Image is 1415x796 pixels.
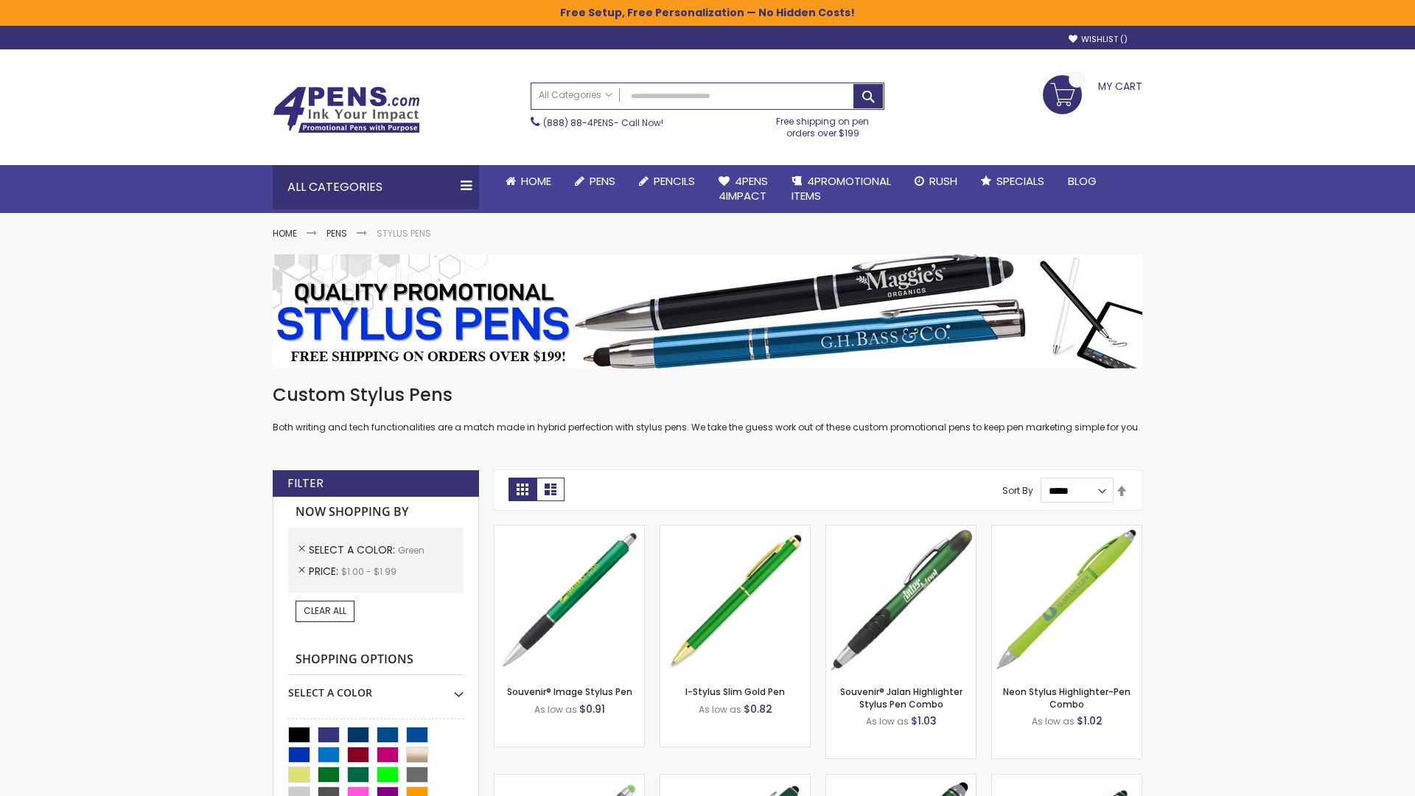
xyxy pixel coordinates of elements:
[273,165,479,209] div: All Categories
[1068,173,1097,189] span: Blog
[495,526,644,675] img: Souvenir® Image Stylus Pen-Green
[699,703,741,716] span: As low as
[992,774,1142,786] a: Colter Stylus Twist Metal Pen-Green
[273,383,1142,434] div: Both writing and tech functionalities are a match made in hybrid perfection with stylus pens. We ...
[840,685,962,710] a: Souvenir® Jalan Highlighter Stylus Pen Combo
[543,116,614,129] a: (888) 88-4PENS
[309,542,398,557] span: Select A Color
[1003,685,1131,710] a: Neon Stylus Highlighter-Pen Combo
[627,165,707,198] a: Pencils
[507,685,632,698] a: Souvenir® Image Stylus Pen
[992,525,1142,537] a: Neon Stylus Highlighter-Pen Combo-Green
[341,565,396,578] span: $1.00 - $1.99
[531,83,620,108] a: All Categories
[288,644,464,676] strong: Shopping Options
[288,675,464,700] div: Select A Color
[1002,484,1033,497] label: Sort By
[563,165,627,198] a: Pens
[660,774,810,786] a: Custom Soft Touch® Metal Pens with Stylus-Green
[494,165,563,198] a: Home
[1056,165,1108,198] a: Blog
[761,110,885,139] div: Free shipping on pen orders over $199
[495,774,644,786] a: Islander Softy Gel with Stylus - ColorJet Imprint-Green
[521,173,551,189] span: Home
[543,116,663,129] span: - Call Now!
[1032,715,1075,727] span: As low as
[992,526,1142,675] img: Neon Stylus Highlighter-Pen Combo-Green
[911,713,937,728] span: $1.03
[903,165,969,198] a: Rush
[509,478,537,501] strong: Grid
[685,685,785,698] a: I-Stylus Slim Gold Pen
[287,475,324,492] strong: Filter
[495,525,644,537] a: Souvenir® Image Stylus Pen-Green
[579,702,605,716] span: $0.91
[590,173,615,189] span: Pens
[309,564,341,579] span: Price
[660,525,810,537] a: I-Stylus Slim Gold-Green
[792,173,891,203] span: 4PROMOTIONAL ITEMS
[273,383,1142,407] h1: Custom Stylus Pens
[1069,34,1128,45] a: Wishlist
[1077,713,1103,728] span: $1.02
[826,525,976,537] a: Souvenir® Jalan Highlighter Stylus Pen Combo-Green
[273,227,297,240] a: Home
[719,173,768,203] span: 4Pens 4impact
[660,526,810,675] img: I-Stylus Slim Gold-Green
[539,89,612,101] span: All Categories
[654,173,695,189] span: Pencils
[296,601,354,621] a: Clear All
[304,604,346,617] span: Clear All
[377,227,431,240] strong: Stylus Pens
[534,703,577,716] span: As low as
[929,173,957,189] span: Rush
[826,774,976,786] a: Kyra Pen with Stylus and Flashlight-Green
[326,227,347,240] a: Pens
[826,526,976,675] img: Souvenir® Jalan Highlighter Stylus Pen Combo-Green
[969,165,1056,198] a: Specials
[273,254,1142,369] img: Stylus Pens
[780,165,903,213] a: 4PROMOTIONALITEMS
[707,165,780,213] a: 4Pens4impact
[996,173,1044,189] span: Specials
[398,544,424,556] span: Green
[866,715,909,727] span: As low as
[273,86,420,133] img: 4Pens Custom Pens and Promotional Products
[744,702,772,716] span: $0.82
[288,497,464,528] strong: Now Shopping by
